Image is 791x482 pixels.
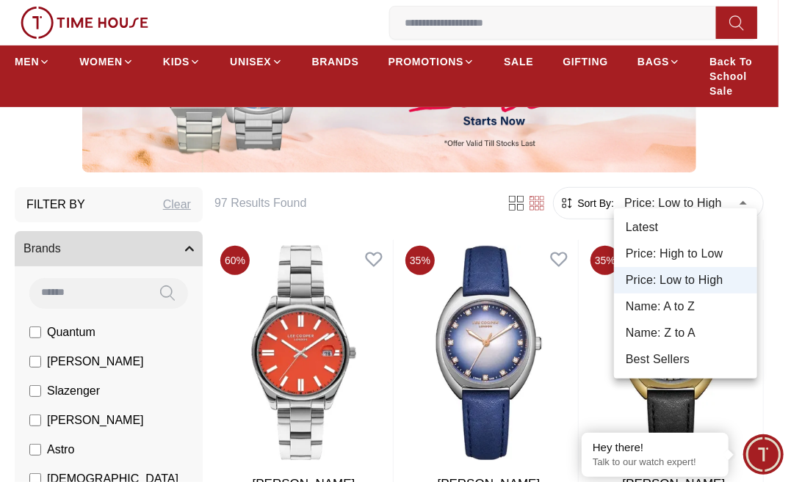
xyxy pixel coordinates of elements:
[743,434,784,475] div: Chat Widget
[614,320,757,346] li: Name: Z to A
[593,440,718,455] div: Hey there!
[614,241,757,267] li: Price: High to Low
[593,456,718,469] p: Talk to our watch expert!
[614,293,757,320] li: Name: A to Z
[614,346,757,373] li: Best Sellers
[614,214,757,241] li: Latest
[614,267,757,293] li: Price: Low to High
